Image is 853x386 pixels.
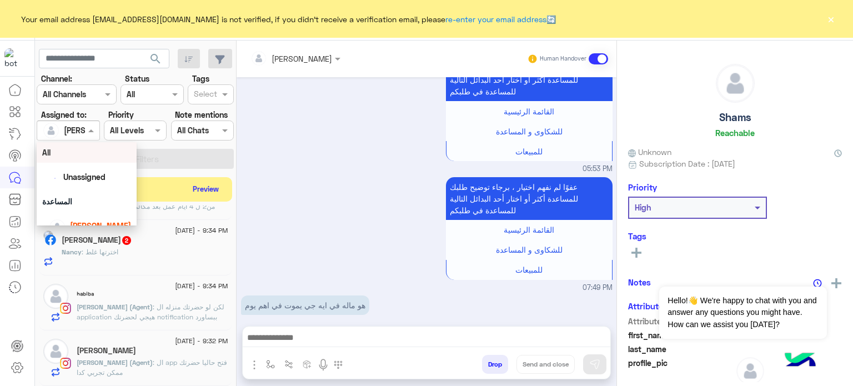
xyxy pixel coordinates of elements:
[142,49,169,73] button: search
[77,358,227,377] span: ال app فتح حاليا حضرتك ممكن تجربي كدا
[63,172,106,182] span: Unassigned
[60,303,71,314] img: Instagram
[77,358,153,367] span: [PERSON_NAME] (Agent)
[515,147,543,156] span: للمبيعات
[583,164,613,174] span: 05:53 PM
[175,281,228,291] span: [DATE] - 9:34 PM
[628,146,671,158] span: Unknown
[125,73,149,84] label: Status
[496,127,563,136] span: للشكاوى و المساعدة
[781,342,820,380] img: hulul-logo.png
[62,235,132,245] h5: Nancy Ahmed
[284,360,293,369] img: Trigger scenario
[719,111,751,124] h5: Shams
[445,14,546,24] a: re-enter your email address
[77,291,94,300] h5: ʰᵃᵇⁱᵇᵃ
[716,64,754,102] img: defaultAdmin.png
[45,173,56,184] div: loading...
[37,191,137,212] div: المساعدة
[266,360,275,369] img: select flow
[628,301,668,311] h6: Attributes
[628,357,734,383] span: profile_pic
[659,287,826,339] span: Hello!👋 We're happy to chat with you and answer any questions you might have. How can we assist y...
[639,158,735,169] span: Subscription Date : [DATE]
[516,355,575,374] button: Send and close
[583,283,613,293] span: 07:49 PM
[540,54,586,63] small: Human Handover
[60,358,71,369] img: Instagram
[248,358,261,372] img: send attachment
[715,128,755,138] h6: Reachable
[49,219,65,235] img: defaultAdmin.png
[62,248,82,256] span: Nancy
[628,231,842,241] h6: Tags
[515,265,543,274] span: للمبيعات
[37,142,137,225] ng-dropdown-panel: Options list
[628,182,657,192] h6: Priority
[149,52,162,66] span: search
[628,277,651,287] h6: Notes
[241,295,369,315] p: 31/8/2025, 7:49 PM
[21,13,556,25] span: Your email address [EMAIL_ADDRESS][DOMAIN_NAME] is not verified, if you didn't receive a verifica...
[482,355,508,374] button: Drop
[446,58,613,101] p: 31/8/2025, 5:53 PM
[262,355,280,373] button: select flow
[43,284,68,309] img: defaultAdmin.png
[831,278,841,288] img: add
[108,109,134,121] label: Priority
[4,48,24,68] img: 919860931428189
[43,230,53,240] img: picture
[504,225,554,234] span: القائمة الرئيسية
[175,225,228,235] span: [DATE] - 9:34 PM
[41,73,72,84] label: Channel:
[736,357,764,385] img: defaultAdmin.png
[192,88,217,102] div: Select
[43,339,68,364] img: defaultAdmin.png
[303,360,312,369] img: create order
[504,107,554,116] span: القائمة الرئيسية
[192,73,209,84] label: Tags
[41,109,87,121] label: Assigned to:
[825,13,836,24] button: ×
[628,315,734,327] span: Attribute Name
[317,358,330,372] img: send voice note
[628,329,734,341] span: first_name
[175,336,228,346] span: [DATE] - 9:32 PM
[188,181,224,197] button: Preview
[280,355,298,373] button: Trigger scenario
[45,234,56,245] img: Facebook
[82,248,118,256] span: اخترتها غلط
[589,359,600,370] img: send message
[446,177,613,220] p: 31/8/2025, 7:49 PM
[175,109,228,121] label: Note mentions
[628,343,734,355] span: last_name
[122,236,131,245] span: 2
[77,346,136,355] h5: Rozan Osamaa
[70,221,131,230] span: [PERSON_NAME]
[77,303,153,311] span: [PERSON_NAME] (Agent)
[334,360,343,369] img: make a call
[42,148,51,157] span: All
[298,355,317,373] button: create order
[43,123,59,138] img: defaultAdmin.png
[496,245,563,254] span: للشكاوى و المساعدة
